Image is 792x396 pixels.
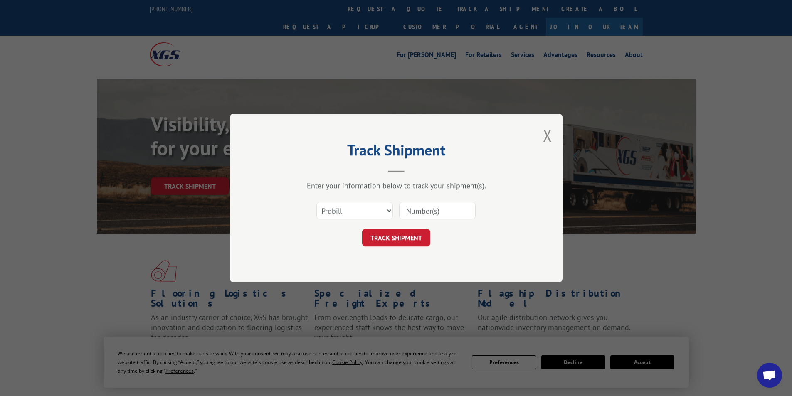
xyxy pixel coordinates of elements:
button: TRACK SHIPMENT [362,229,430,246]
div: Enter your information below to track your shipment(s). [271,181,521,190]
h2: Track Shipment [271,144,521,160]
div: Open chat [757,363,782,388]
button: Close modal [543,124,552,146]
input: Number(s) [399,202,476,219]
